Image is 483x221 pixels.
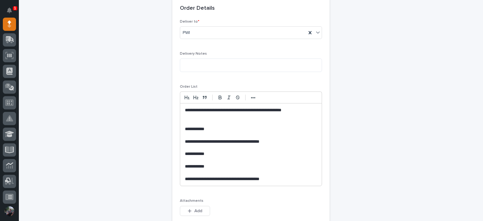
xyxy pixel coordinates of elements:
span: Attachments [180,199,203,203]
button: ••• [249,94,258,101]
strong: ••• [251,95,256,100]
h2: Order Details [180,5,215,12]
span: PWI [183,30,190,36]
span: Order List [180,85,197,89]
span: Add [194,208,202,214]
button: users-avatar [3,205,16,218]
span: Deliver to [180,20,199,24]
button: Notifications [3,4,16,17]
p: 1 [14,6,16,10]
div: Notifications1 [8,8,16,18]
span: Delivery Notes [180,52,207,56]
button: Add [180,206,210,216]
